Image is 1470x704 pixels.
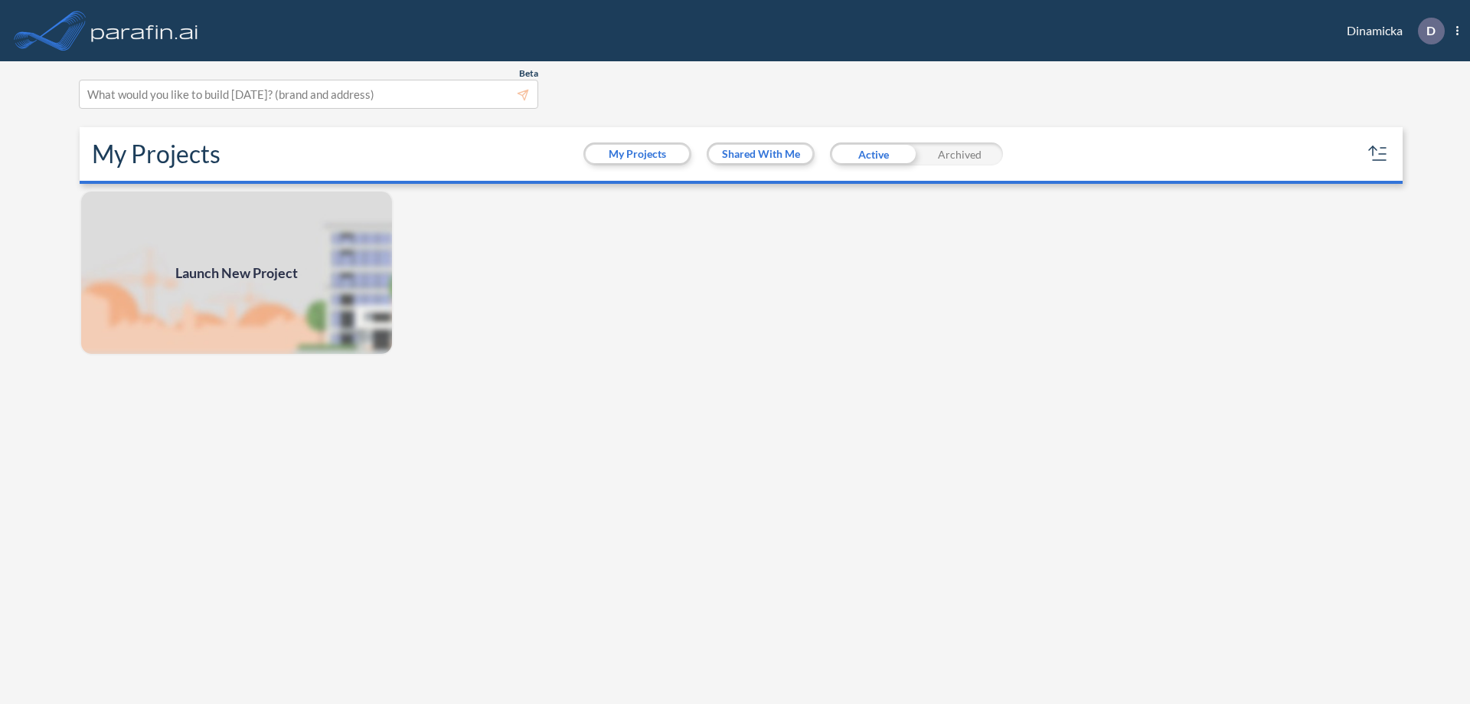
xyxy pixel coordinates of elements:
[80,190,394,355] a: Launch New Project
[916,142,1003,165] div: Archived
[1366,142,1390,166] button: sort
[80,190,394,355] img: add
[175,263,298,283] span: Launch New Project
[586,145,689,163] button: My Projects
[1426,24,1436,38] p: D
[709,145,812,163] button: Shared With Me
[519,67,538,80] span: Beta
[92,139,220,169] h2: My Projects
[1324,18,1459,44] div: Dinamicka
[830,142,916,165] div: Active
[88,15,201,46] img: logo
